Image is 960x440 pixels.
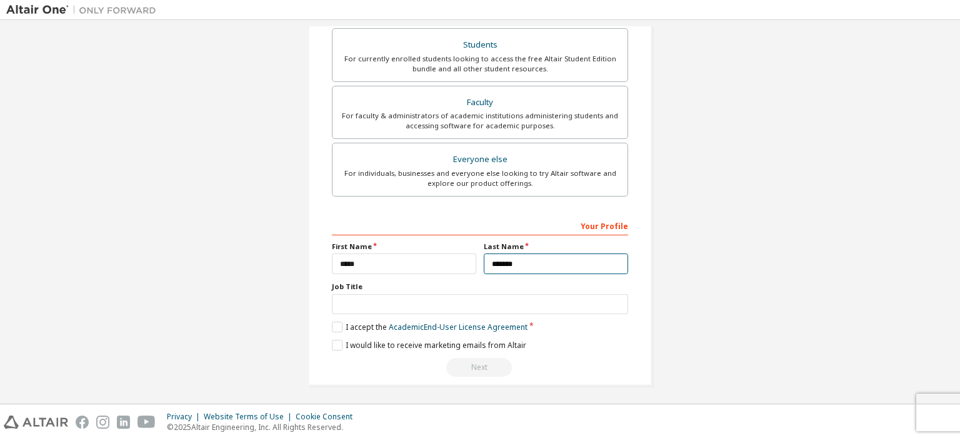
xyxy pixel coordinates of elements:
a: Academic End-User License Agreement [389,322,527,332]
img: Altair One [6,4,162,16]
div: For currently enrolled students looking to access the free Altair Student Edition bundle and all ... [340,54,620,74]
div: Faculty [340,94,620,111]
div: Privacy [167,412,204,422]
label: I accept the [332,322,527,332]
label: Job Title [332,282,628,292]
div: For individuals, businesses and everyone else looking to try Altair software and explore our prod... [340,168,620,188]
div: Website Terms of Use [204,412,296,422]
img: instagram.svg [96,416,109,429]
label: First Name [332,242,476,252]
div: For faculty & administrators of academic institutions administering students and accessing softwa... [340,111,620,131]
div: Your Profile [332,215,628,235]
p: © 2025 Altair Engineering, Inc. All Rights Reserved. [167,422,360,432]
div: Read and acccept EULA to continue [332,358,628,377]
label: Last Name [484,242,628,252]
div: Students [340,36,620,54]
img: altair_logo.svg [4,416,68,429]
img: linkedin.svg [117,416,130,429]
div: Cookie Consent [296,412,360,422]
img: facebook.svg [76,416,89,429]
label: I would like to receive marketing emails from Altair [332,340,526,350]
img: youtube.svg [137,416,156,429]
div: Everyone else [340,151,620,168]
